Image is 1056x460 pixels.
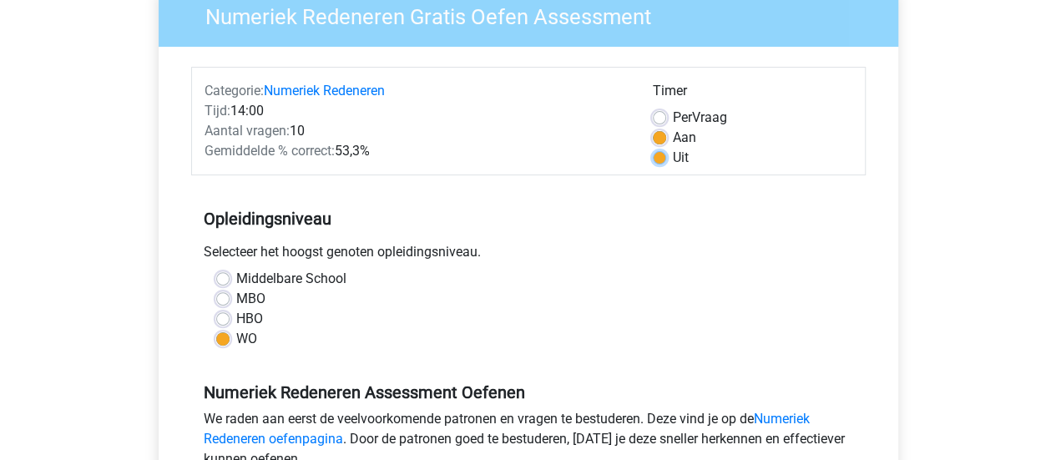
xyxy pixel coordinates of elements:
h5: Opleidingsniveau [204,202,853,235]
a: Numeriek Redeneren [264,83,385,99]
div: 14:00 [192,101,640,121]
label: WO [236,329,257,349]
label: Aan [673,128,696,148]
span: Aantal vragen: [205,123,290,139]
h5: Numeriek Redeneren Assessment Oefenen [204,382,853,402]
label: Vraag [673,108,727,128]
a: Numeriek Redeneren oefenpagina [204,411,810,447]
label: Uit [673,148,689,168]
label: Middelbare School [236,269,346,289]
span: Categorie: [205,83,264,99]
span: Tijd: [205,103,230,119]
div: 53,3% [192,141,640,161]
span: Per [673,109,692,125]
span: Gemiddelde % correct: [205,143,335,159]
div: Timer [653,81,852,108]
label: HBO [236,309,263,329]
div: 10 [192,121,640,141]
label: MBO [236,289,265,309]
div: Selecteer het hoogst genoten opleidingsniveau. [191,242,866,269]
